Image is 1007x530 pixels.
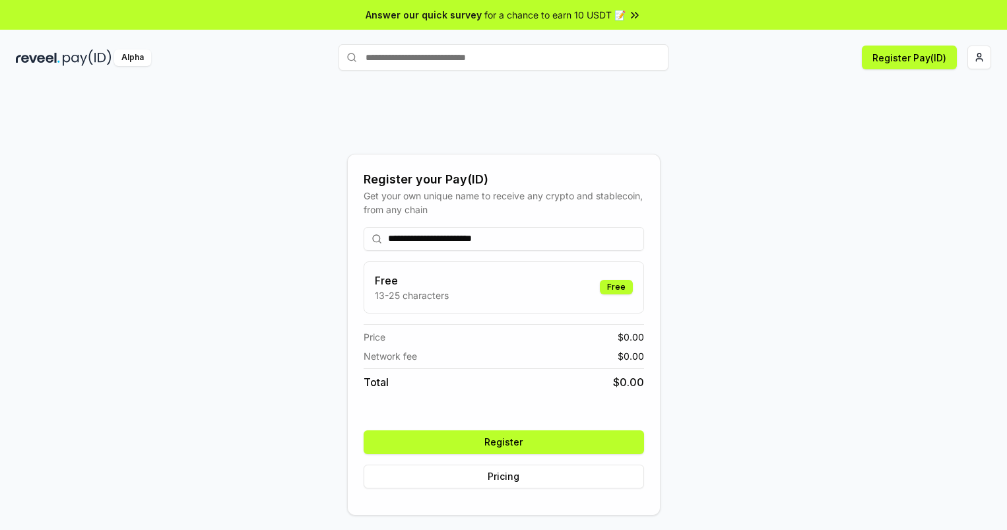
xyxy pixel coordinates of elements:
[375,273,449,288] h3: Free
[364,465,644,488] button: Pricing
[600,280,633,294] div: Free
[484,8,626,22] span: for a chance to earn 10 USDT 📝
[63,50,112,66] img: pay_id
[364,330,385,344] span: Price
[114,50,151,66] div: Alpha
[613,374,644,390] span: $ 0.00
[375,288,449,302] p: 13-25 characters
[618,330,644,344] span: $ 0.00
[364,374,389,390] span: Total
[364,430,644,454] button: Register
[16,50,60,66] img: reveel_dark
[364,349,417,363] span: Network fee
[618,349,644,363] span: $ 0.00
[364,170,644,189] div: Register your Pay(ID)
[862,46,957,69] button: Register Pay(ID)
[364,189,644,216] div: Get your own unique name to receive any crypto and stablecoin, from any chain
[366,8,482,22] span: Answer our quick survey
